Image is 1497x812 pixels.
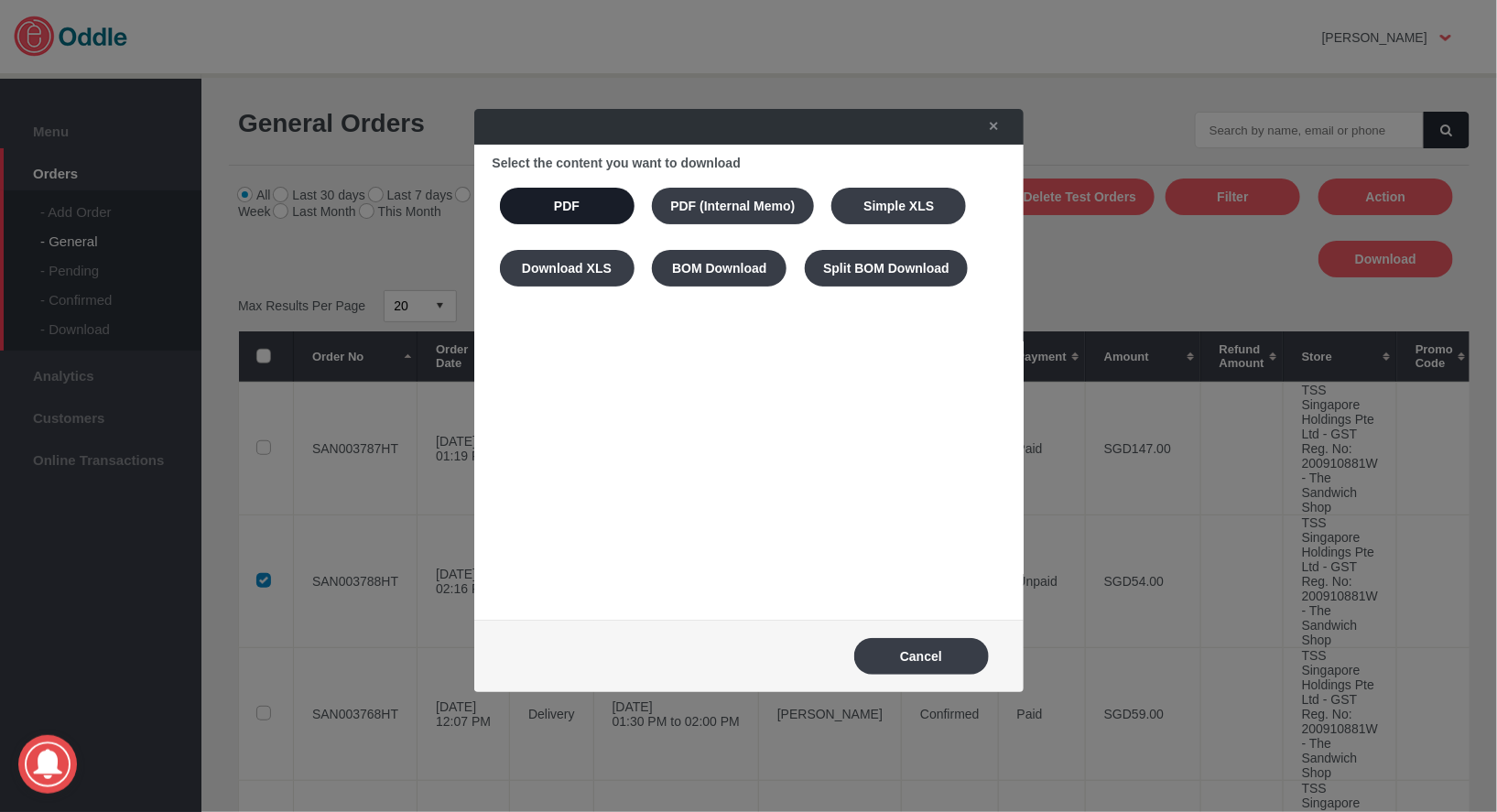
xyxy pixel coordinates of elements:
h4: Select the content you want to download [493,156,1005,170]
button: PDF (Internal Memo) [652,188,813,224]
button: BOM Download [652,250,786,287]
button: Cancel [854,638,989,675]
a: ✕ [971,110,1009,143]
button: Split BOM Download [805,250,968,287]
button: PDF [500,188,635,224]
button: Download XLS [500,250,635,287]
button: Simple XLS [831,188,966,224]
